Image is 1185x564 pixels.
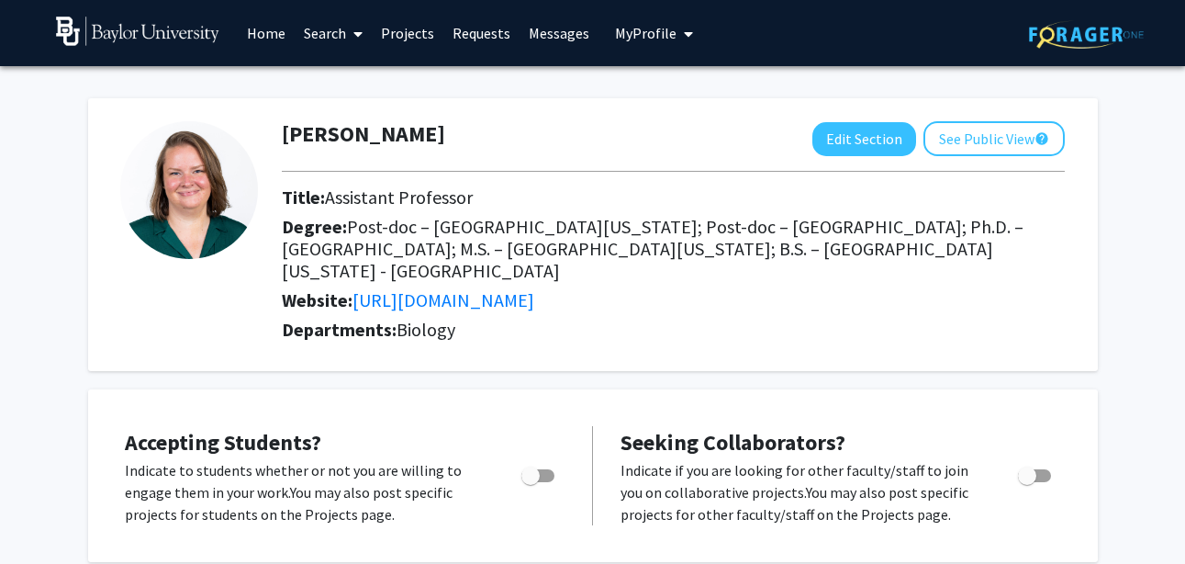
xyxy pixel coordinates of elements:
[282,216,1065,282] h2: Degree:
[620,459,983,525] p: Indicate if you are looking for other faculty/staff to join you on collaborative projects. You ma...
[1034,128,1049,150] mat-icon: help
[923,121,1065,156] button: See Public View
[1029,20,1144,49] img: ForagerOne Logo
[352,288,534,311] a: Opens in a new tab
[238,1,295,65] a: Home
[282,289,1065,311] h2: Website:
[443,1,520,65] a: Requests
[14,481,78,550] iframe: Chat
[282,121,445,148] h1: [PERSON_NAME]
[295,1,372,65] a: Search
[615,24,676,42] span: My Profile
[1011,459,1061,487] div: Toggle
[125,459,486,525] p: Indicate to students whether or not you are willing to engage them in your work. You may also pos...
[325,186,473,209] span: Assistant Professor
[120,121,258,259] img: Profile Picture
[812,122,916,156] button: Edit Section
[372,1,443,65] a: Projects
[514,459,565,487] div: Toggle
[282,186,1065,209] h2: Title:
[268,319,1079,341] h2: Departments:
[620,428,845,457] span: Seeking Collaborators?
[282,215,1023,282] span: Post-doc – [GEOGRAPHIC_DATA][US_STATE]; Post-doc – [GEOGRAPHIC_DATA]; Ph.D. – [GEOGRAPHIC_DATA]; ...
[56,17,220,46] img: Baylor University Logo
[520,1,598,65] a: Messages
[125,428,321,457] span: Accepting Students?
[397,318,455,341] span: Biology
